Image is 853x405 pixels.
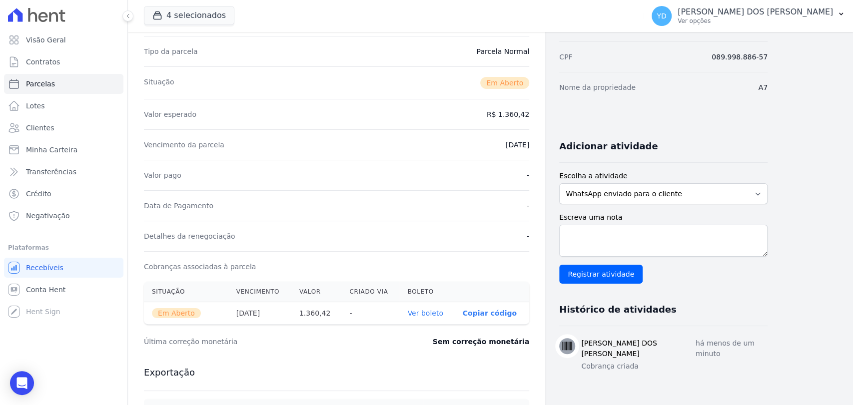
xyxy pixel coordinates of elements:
dt: Detalhes da renegociação [144,231,235,241]
dt: Vencimento da parcela [144,140,224,150]
div: Plataformas [8,242,119,254]
a: Minha Carteira [4,140,123,160]
span: Transferências [26,167,76,177]
th: Valor [291,282,342,302]
a: Visão Geral [4,30,123,50]
th: 1.360,42 [291,302,342,325]
dd: [DATE] [506,140,529,150]
span: Crédito [26,189,51,199]
dd: A7 [759,82,768,92]
span: Em Aberto [480,77,529,89]
dt: Valor pago [144,170,181,180]
dd: Parcela Normal [476,46,529,56]
dt: Tipo da parcela [144,46,198,56]
dd: - [527,170,529,180]
p: [PERSON_NAME] DOS [PERSON_NAME] [678,7,833,17]
dd: 089.998.886-57 [712,52,768,62]
button: 4 selecionados [144,6,234,25]
dd: - [527,231,529,241]
a: Recebíveis [4,258,123,278]
dt: Última correção monetária [144,337,372,347]
h3: Adicionar atividade [559,140,658,152]
th: Vencimento [228,282,291,302]
a: Negativação [4,206,123,226]
dt: Cobranças associadas à parcela [144,262,256,272]
span: Recebíveis [26,263,63,273]
a: Parcelas [4,74,123,94]
span: Negativação [26,211,70,221]
input: Registrar atividade [559,265,643,284]
span: Em Aberto [152,308,201,318]
h3: Histórico de atividades [559,304,676,316]
a: Conta Hent [4,280,123,300]
span: Lotes [26,101,45,111]
span: YD [657,12,666,19]
label: Escreva uma nota [559,212,768,223]
a: Crédito [4,184,123,204]
dd: - [527,201,529,211]
p: Ver opções [678,17,833,25]
span: Visão Geral [26,35,66,45]
span: Parcelas [26,79,55,89]
a: Lotes [4,96,123,116]
p: há menos de um minuto [696,338,768,359]
span: Contratos [26,57,60,67]
dd: Sem correção monetária [433,337,529,347]
th: - [341,302,399,325]
th: Situação [144,282,228,302]
th: [DATE] [228,302,291,325]
h3: [PERSON_NAME] DOS [PERSON_NAME] [581,338,696,359]
dd: R$ 1.360,42 [487,109,529,119]
span: Minha Carteira [26,145,77,155]
a: Ver boleto [407,309,443,317]
span: Clientes [26,123,54,133]
p: Cobrança criada [581,361,768,372]
dt: Valor esperado [144,109,196,119]
a: Transferências [4,162,123,182]
th: Criado via [341,282,399,302]
th: Boleto [399,282,454,302]
h3: Exportação [144,367,529,379]
button: Copiar código [463,309,517,317]
dt: Situação [144,77,174,89]
button: YD [PERSON_NAME] DOS [PERSON_NAME] Ver opções [644,2,853,30]
label: Escolha a atividade [559,171,768,181]
a: Contratos [4,52,123,72]
div: Open Intercom Messenger [10,371,34,395]
span: Conta Hent [26,285,65,295]
dt: Nome da propriedade [559,82,636,92]
dt: Data de Pagamento [144,201,213,211]
dt: CPF [559,52,572,62]
a: Clientes [4,118,123,138]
